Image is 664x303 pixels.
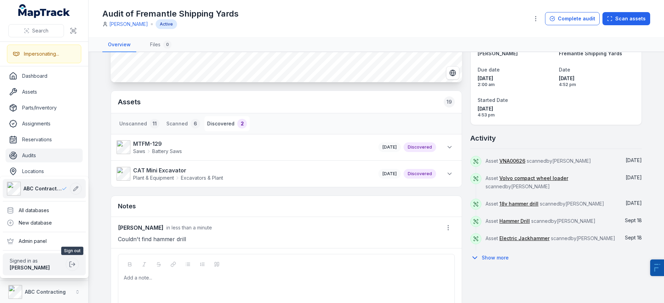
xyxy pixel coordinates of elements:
[61,247,83,255] span: Sign out
[10,265,50,271] strong: [PERSON_NAME]
[24,185,62,192] span: ABC Contracting
[3,217,86,229] div: New database
[10,257,63,264] span: Signed in as
[3,235,86,247] div: Admin panel
[3,204,86,217] div: All databases
[25,289,66,295] strong: ABC Contracting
